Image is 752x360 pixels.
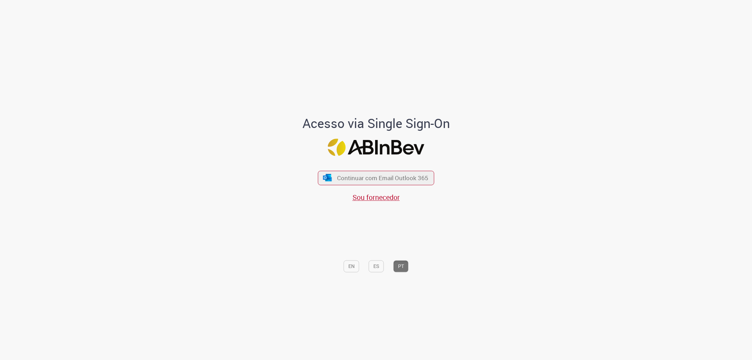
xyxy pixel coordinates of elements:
button: ES [369,260,384,272]
h1: Acesso via Single Sign-On [278,116,474,130]
button: EN [344,260,359,272]
button: ícone Azure/Microsoft 360 Continuar com Email Outlook 365 [318,171,434,185]
a: Sou fornecedor [353,193,400,202]
img: ícone Azure/Microsoft 360 [322,174,332,181]
button: PT [393,260,409,272]
img: Logo ABInBev [328,139,424,156]
span: Continuar com Email Outlook 365 [337,174,428,182]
